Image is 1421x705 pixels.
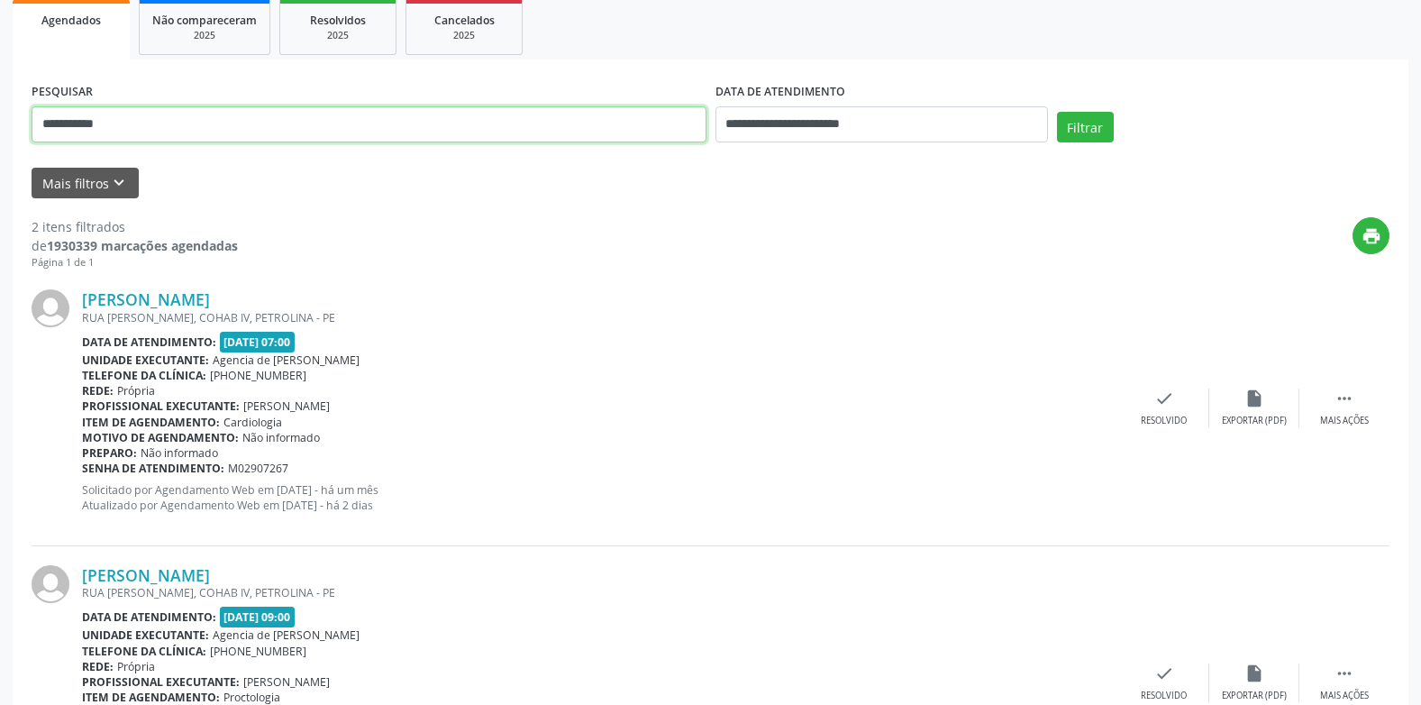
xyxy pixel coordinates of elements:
[152,29,257,42] div: 2025
[242,430,320,445] span: Não informado
[243,674,330,690] span: [PERSON_NAME]
[82,398,240,414] b: Profissional executante:
[82,659,114,674] b: Rede:
[1222,690,1287,702] div: Exportar (PDF)
[82,609,216,625] b: Data de atendimento:
[82,352,209,368] b: Unidade executante:
[1057,112,1114,142] button: Filtrar
[213,352,360,368] span: Agencia de [PERSON_NAME]
[1353,217,1389,254] button: print
[434,13,495,28] span: Cancelados
[117,659,155,674] span: Própria
[210,644,306,659] span: [PHONE_NUMBER]
[220,607,296,627] span: [DATE] 09:00
[82,690,220,705] b: Item de agendamento:
[228,461,288,476] span: M02907267
[220,332,296,352] span: [DATE] 07:00
[1244,664,1264,683] i: insert_drive_file
[223,415,282,430] span: Cardiologia
[210,368,306,383] span: [PHONE_NUMBER]
[82,310,1119,325] div: RUA [PERSON_NAME], COHAB IV, PETROLINA - PE
[293,29,383,42] div: 2025
[1334,389,1354,408] i: 
[82,334,216,350] b: Data de atendimento:
[1244,389,1264,408] i: insert_drive_file
[1222,415,1287,427] div: Exportar (PDF)
[82,644,206,659] b: Telefone da clínica:
[243,398,330,414] span: [PERSON_NAME]
[32,255,238,270] div: Página 1 de 1
[310,13,366,28] span: Resolvidos
[32,565,69,603] img: img
[419,29,509,42] div: 2025
[715,78,845,106] label: DATA DE ATENDIMENTO
[152,13,257,28] span: Não compareceram
[82,461,224,476] b: Senha de atendimento:
[32,217,238,236] div: 2 itens filtrados
[1320,415,1369,427] div: Mais ações
[82,383,114,398] b: Rede:
[82,368,206,383] b: Telefone da clínica:
[32,236,238,255] div: de
[82,627,209,643] b: Unidade executante:
[1154,389,1174,408] i: check
[82,415,220,430] b: Item de agendamento:
[82,430,239,445] b: Motivo de agendamento:
[32,289,69,327] img: img
[223,690,280,705] span: Proctologia
[82,565,210,585] a: [PERSON_NAME]
[47,237,238,254] strong: 1930339 marcações agendadas
[141,445,218,461] span: Não informado
[1320,690,1369,702] div: Mais ações
[1154,664,1174,683] i: check
[109,173,129,193] i: keyboard_arrow_down
[1141,415,1187,427] div: Resolvido
[82,585,1119,600] div: RUA [PERSON_NAME], COHAB IV, PETROLINA - PE
[41,13,101,28] span: Agendados
[1362,226,1381,246] i: print
[32,168,139,199] button: Mais filtroskeyboard_arrow_down
[213,627,360,643] span: Agencia de [PERSON_NAME]
[117,383,155,398] span: Própria
[82,445,137,461] b: Preparo:
[82,289,210,309] a: [PERSON_NAME]
[1141,690,1187,702] div: Resolvido
[32,78,93,106] label: PESQUISAR
[1334,664,1354,683] i: 
[82,674,240,690] b: Profissional executante:
[82,482,1119,513] p: Solicitado por Agendamento Web em [DATE] - há um mês Atualizado por Agendamento Web em [DATE] - h...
